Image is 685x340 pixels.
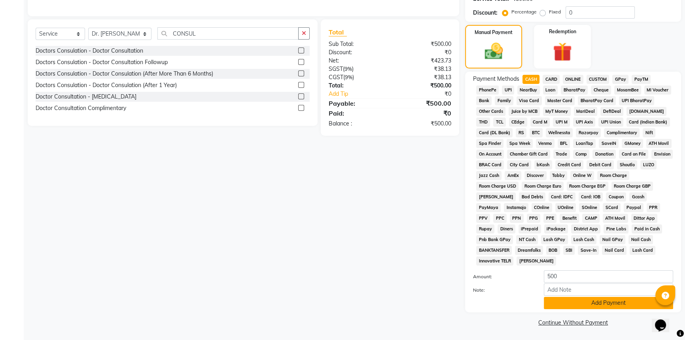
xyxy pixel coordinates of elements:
span: PayTM [632,75,651,84]
span: GPay [612,75,628,84]
div: ( ) [323,65,390,73]
span: CGST [329,74,343,81]
div: ₹0 [390,108,457,118]
div: ₹423.73 [390,57,457,65]
span: ATH Movil [646,139,672,148]
label: Redemption [549,28,576,35]
div: Doctor Consultation Complimentary [36,104,126,112]
span: Room Charge Euro [522,182,564,191]
span: BOB [546,246,560,255]
span: Payment Methods [473,75,519,83]
span: PPR [647,203,660,212]
label: Amount: [467,273,538,280]
span: TCL [493,118,506,127]
span: Trade [553,150,570,159]
div: Net: [323,57,390,65]
div: Sub Total: [323,40,390,48]
span: Card (Indian Bank) [626,118,670,127]
span: Rupay [476,224,494,234]
span: UPI Union [598,118,623,127]
span: Lash Card [630,246,655,255]
span: SGST [329,65,343,72]
input: Search or Scan [157,27,299,40]
span: CUSTOM [587,75,609,84]
span: Pine Labs [604,224,628,234]
span: LUZO [640,160,657,169]
span: THD [476,118,490,127]
div: ₹500.00 [390,82,457,90]
a: Add Tip [323,90,401,98]
span: Debit Card [587,160,614,169]
span: Lash GPay [541,235,568,244]
span: Master Card [545,96,575,105]
span: Donation [592,150,616,159]
div: ₹500.00 [390,40,457,48]
span: Other Cards [476,107,505,116]
span: iPrepaid [518,224,541,234]
span: PPC [493,214,507,223]
span: SBI [563,246,575,255]
div: Doctors Consulation - Doctor Consultation Followup [36,58,168,66]
span: CASH [522,75,539,84]
span: Benefit [560,214,579,223]
span: [DOMAIN_NAME] [626,107,666,116]
span: PPV [476,214,490,223]
div: Balance : [323,120,390,128]
span: Instamojo [504,203,528,212]
span: ATH Movil [603,214,628,223]
span: UOnline [555,203,576,212]
iframe: chat widget [652,308,677,332]
span: MI Voucher [644,85,671,95]
span: Visa Card [517,96,542,105]
span: NearBuy [517,85,540,95]
div: Doctors Consulation - Doctor Consulation (After 1 Year) [36,81,177,89]
div: Doctors Consulation - Doctor Consultation [36,47,143,55]
span: Spa Finder [476,139,503,148]
span: Room Charge GBP [611,182,653,191]
span: Venmo [536,139,554,148]
div: Paid: [323,108,390,118]
span: iPackage [544,224,568,234]
span: Nail Cash [628,235,653,244]
div: Discount: [473,9,498,17]
span: COnline [532,203,552,212]
span: GMoney [622,139,643,148]
span: SCard [603,203,621,212]
span: Spa Week [507,139,533,148]
div: Payable: [323,99,390,108]
label: Percentage [511,8,537,15]
span: Comp [573,150,590,159]
span: Dittor App [631,214,658,223]
span: DefiDeal [600,107,623,116]
span: BFL [558,139,570,148]
span: Gcash [629,192,647,201]
span: Card M [530,118,550,127]
span: Card on File [619,150,648,159]
span: Online W [570,171,594,180]
span: UPI [502,85,514,95]
span: PayMaya [476,203,501,212]
span: [PERSON_NAME] [476,192,516,201]
span: Save-In [578,246,599,255]
span: CARD [543,75,560,84]
button: Add Payment [544,297,673,309]
span: UPI Axis [573,118,595,127]
span: Tabby [550,171,568,180]
span: CAMP [582,214,600,223]
div: Discount: [323,48,390,57]
div: ₹500.00 [390,120,457,128]
span: Chamber Gift Card [507,150,550,159]
div: ₹500.00 [390,99,457,108]
span: Paypal [624,203,643,212]
span: RS [516,128,526,137]
span: Nail GPay [600,235,625,244]
span: BTC [530,128,543,137]
span: Card: IOB [579,192,603,201]
span: Innovative TELR [476,256,513,266]
div: Doctor Consultation - [MEDICAL_DATA] [36,93,136,101]
div: ₹38.13 [390,65,457,73]
span: Pnb Bank GPay [476,235,513,244]
a: Continue Without Payment [467,319,679,327]
span: Lash Cash [571,235,597,244]
span: Family [495,96,513,105]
